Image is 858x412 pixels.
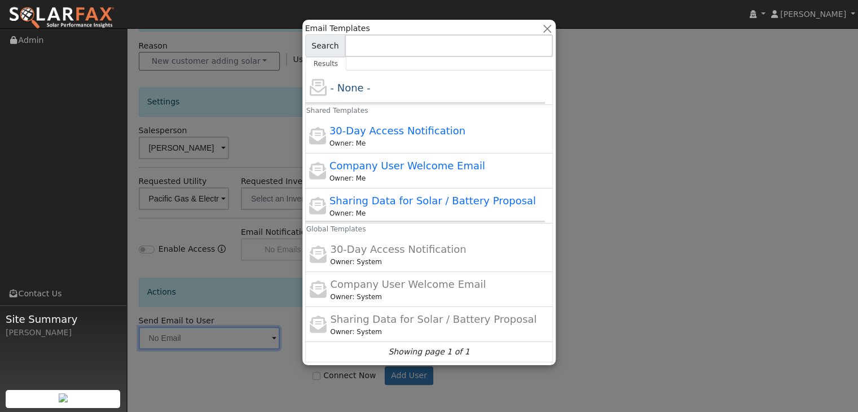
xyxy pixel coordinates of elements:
div: Leroy Coffman [330,292,551,302]
div: Leo Alvarez [329,173,540,183]
div: Leo Alvarez [329,138,540,148]
span: Sharing Data for Solar / Battery Proposal [329,195,536,207]
h6: Shared Templates [298,103,314,119]
span: Company User Welcome Email [329,160,485,172]
a: Results [305,57,347,71]
span: 30-Day Access Notification [329,125,465,137]
img: SolarFax [8,6,115,30]
div: Leroy Coffman [330,327,551,337]
span: Search [305,34,345,57]
h6: Global Templates [298,221,314,238]
div: Leo Alvarez [329,208,540,218]
span: Email Templates [305,23,370,34]
span: - None - [330,82,370,94]
span: Company User Welcome Email [330,278,486,290]
div: [PERSON_NAME] [6,327,121,339]
span: 30-Day Access Notification [330,243,466,255]
div: Leroy Coffman [330,257,551,267]
span: Sharing Data for Solar / Battery Proposal [330,313,536,325]
span: [PERSON_NAME] [780,10,846,19]
span: Site Summary [6,312,121,327]
img: retrieve [59,393,68,402]
i: Showing page 1 of 1 [388,346,469,358]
